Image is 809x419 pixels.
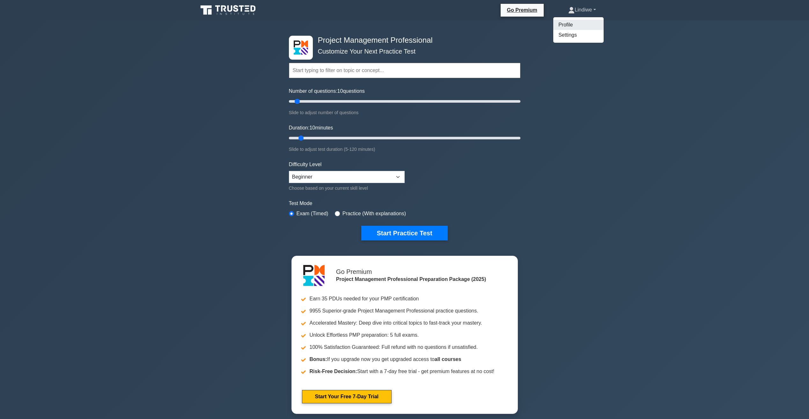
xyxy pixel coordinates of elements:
[309,125,315,130] span: 10
[503,6,541,14] a: Go Premium
[289,184,405,192] div: Choose based on your current skill level
[315,36,489,45] h4: Project Management Professional
[553,30,604,40] a: Settings
[289,109,520,116] div: Slide to adjust number of questions
[342,210,406,217] label: Practice (With explanations)
[289,63,520,78] input: Start typing to filter on topic or concept...
[553,4,611,16] a: Lindiwe
[297,210,328,217] label: Exam (Timed)
[337,88,343,94] span: 10
[289,161,322,168] label: Difficulty Level
[289,200,520,207] label: Test Mode
[289,87,365,95] label: Number of questions: questions
[289,124,333,132] label: Duration: minutes
[302,390,392,403] a: Start Your Free 7-Day Trial
[361,226,447,240] button: Start Practice Test
[553,20,604,30] a: Profile
[289,145,520,153] div: Slide to adjust test duration (5-120 minutes)
[553,17,604,43] ul: Lindiwe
